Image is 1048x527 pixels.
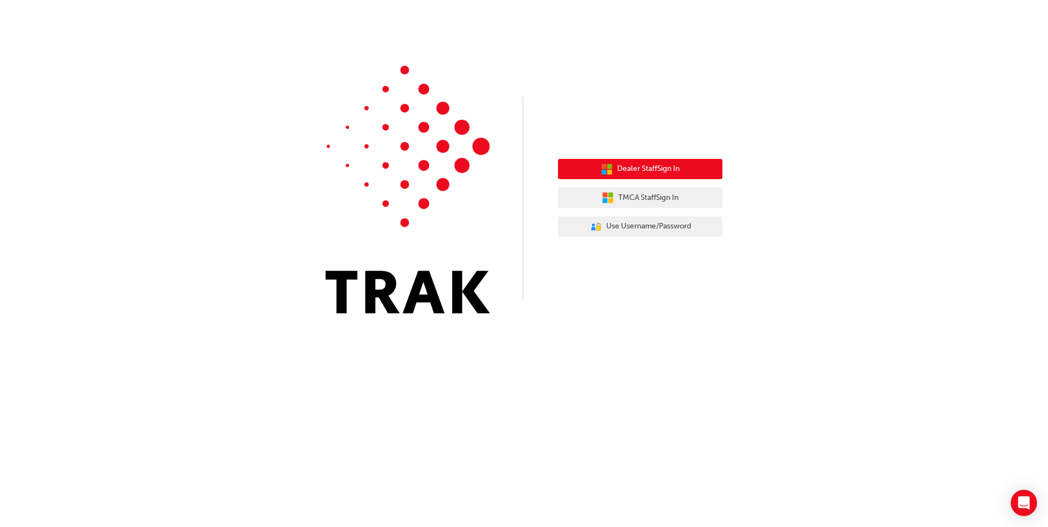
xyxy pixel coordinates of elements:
[326,66,490,313] img: Trak
[558,216,722,237] button: Use Username/Password
[558,159,722,180] button: Dealer StaffSign In
[606,220,691,233] span: Use Username/Password
[1011,490,1037,516] div: Open Intercom Messenger
[617,163,680,175] span: Dealer Staff Sign In
[558,187,722,208] button: TMCA StaffSign In
[618,192,679,204] span: TMCA Staff Sign In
